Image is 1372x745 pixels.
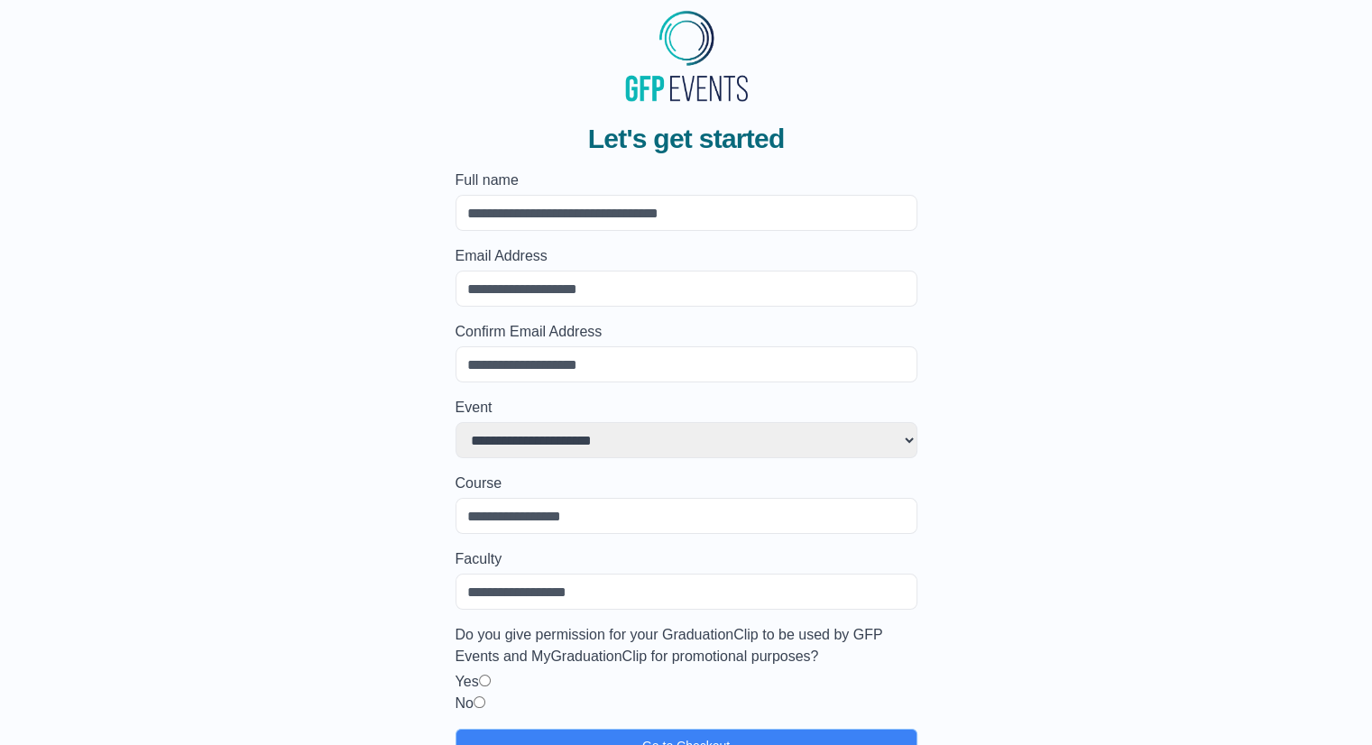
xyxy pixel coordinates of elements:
label: Course [456,473,917,494]
label: Event [456,397,917,418]
label: Yes [456,674,479,689]
label: Faculty [456,548,917,570]
label: Full name [456,170,917,191]
span: Let's get started [588,123,785,155]
img: MyGraduationClip [619,4,754,108]
label: Email Address [456,245,917,267]
label: Do you give permission for your GraduationClip to be used by GFP Events and MyGraduationClip for ... [456,624,917,667]
label: No [456,695,474,711]
label: Confirm Email Address [456,321,917,343]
